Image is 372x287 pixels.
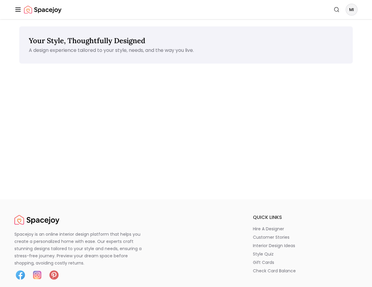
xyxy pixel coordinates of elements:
a: interior design ideas [253,243,358,249]
a: gift cards [253,259,358,265]
a: Spacejoy [14,214,59,226]
button: MI [346,4,358,16]
img: Spacejoy Logo [14,214,59,226]
p: interior design ideas [253,243,295,249]
a: hire a designer [253,226,358,232]
img: Facebook icon [14,269,26,281]
span: MI [346,4,357,15]
a: check card balance [253,268,358,274]
p: Your Style, Thoughtfully Designed [29,36,343,46]
p: Spacejoy is an online interior design platform that helps you create a personalized home with eas... [14,231,149,267]
p: A design experience tailored to your style, needs, and the way you live. [29,47,343,54]
p: check card balance [253,268,296,274]
a: style quiz [253,251,358,257]
img: Pinterest icon [48,269,60,281]
p: style quiz [253,251,274,257]
img: Spacejoy Logo [24,4,61,16]
p: gift cards [253,259,274,265]
p: customer stories [253,234,289,240]
img: Instagram icon [31,269,43,281]
a: customer stories [253,234,358,240]
p: hire a designer [253,226,284,232]
h6: quick links [253,214,358,221]
a: Spacejoy [24,4,61,16]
